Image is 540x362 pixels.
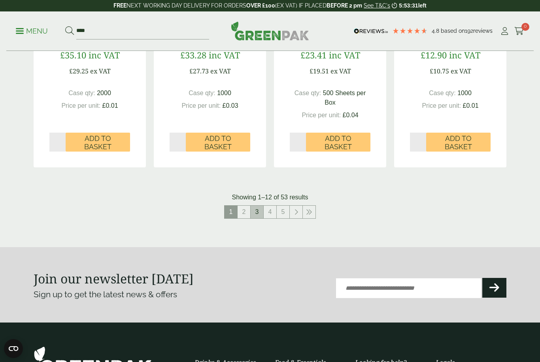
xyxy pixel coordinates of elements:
span: £0.04 [343,112,359,118]
span: reviews [473,28,493,34]
span: £19.51 [310,67,329,75]
button: Open CMP widget [4,339,23,358]
span: £0.01 [102,102,118,109]
span: ex VAT [330,67,351,75]
span: Based on [441,28,465,34]
strong: Join our newsletter [DATE] [34,270,194,287]
span: Price per unit: [181,102,221,109]
span: 1 [225,206,237,218]
strong: FREE [113,2,127,9]
span: 2000 [97,90,111,96]
p: Menu [16,26,48,36]
span: 192 [465,28,473,34]
span: £0.03 [223,102,238,109]
a: Menu [16,26,48,34]
button: Add to Basket [186,133,250,152]
span: £10.75 [430,67,449,75]
span: 500 Sheets per Box [323,90,366,106]
span: Case qty: [429,90,456,96]
span: inc VAT [329,49,360,61]
span: inc VAT [89,49,120,61]
span: Case qty: [295,90,321,96]
span: 1000 [457,90,472,96]
span: inc VAT [209,49,240,61]
i: My Account [500,27,510,35]
img: GreenPak Supplies [231,21,309,40]
button: Add to Basket [66,133,130,152]
a: 3 [251,206,263,218]
span: Case qty: [189,90,215,96]
span: £33.28 [180,49,206,61]
p: Showing 1–12 of 53 results [232,193,308,202]
i: Cart [514,27,524,35]
span: Price per unit: [61,102,100,109]
a: 0 [514,25,524,37]
span: Price per unit: [302,112,341,118]
span: left [418,2,427,9]
a: See T&C's [364,2,390,9]
span: inc VAT [449,49,480,61]
span: ex VAT [451,67,471,75]
span: £35.10 [60,49,86,61]
a: 2 [238,206,250,218]
span: Add to Basket [312,134,365,151]
span: £27.73 [189,67,209,75]
span: 4.8 [432,28,441,34]
span: Case qty: [68,90,95,96]
a: 5 [277,206,289,218]
img: REVIEWS.io [354,28,388,34]
a: 4 [264,206,276,218]
span: ex VAT [210,67,231,75]
button: Add to Basket [426,133,491,152]
span: 5:53:31 [399,2,418,9]
span: Add to Basket [71,134,125,151]
span: Price per unit: [422,102,461,109]
span: Add to Basket [432,134,485,151]
p: Sign up to get the latest news & offers [34,288,246,301]
span: 0 [521,23,529,31]
span: 1000 [217,90,231,96]
span: Add to Basket [191,134,245,151]
span: £12.90 [421,49,447,61]
strong: BEFORE 2 pm [327,2,362,9]
div: 4.8 Stars [392,27,428,34]
span: £23.41 [300,49,327,61]
button: Add to Basket [306,133,370,152]
span: £29.25 [69,67,89,75]
strong: OVER £100 [246,2,275,9]
span: £0.01 [463,102,479,109]
span: ex VAT [90,67,111,75]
